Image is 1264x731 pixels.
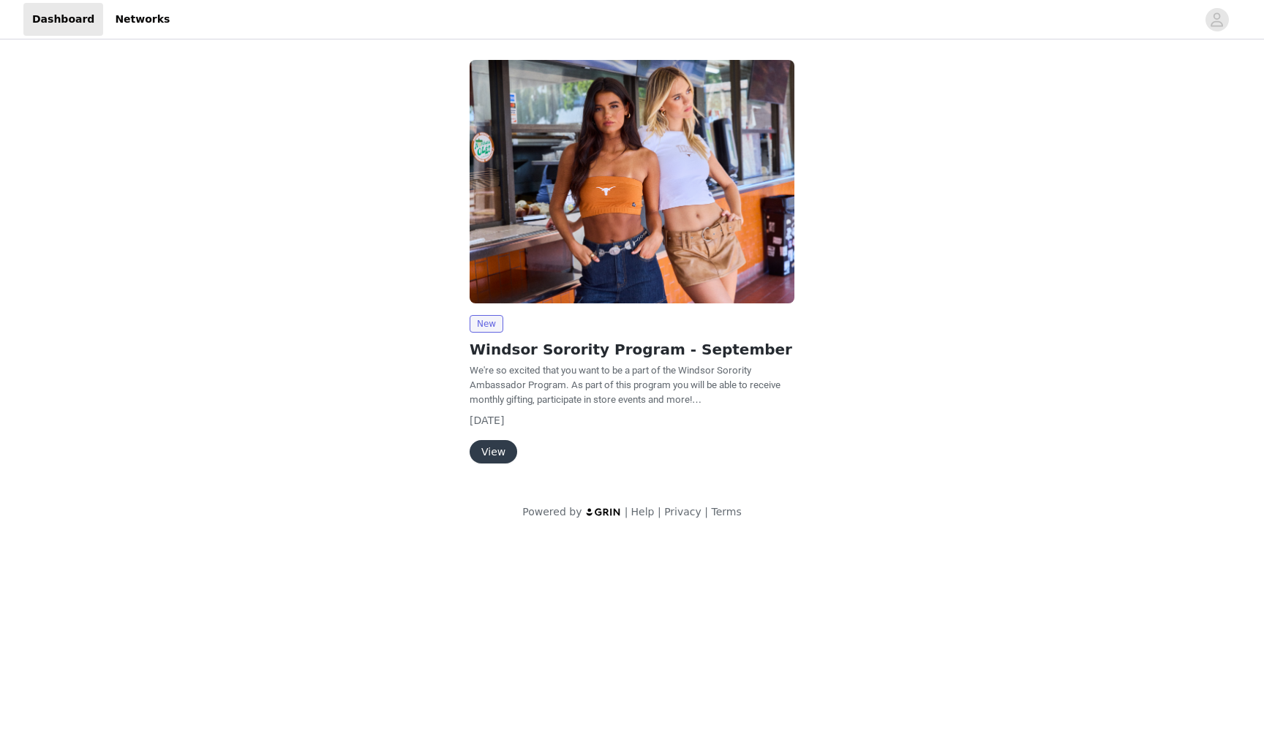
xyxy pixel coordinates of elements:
[625,506,628,518] span: |
[470,414,504,426] span: [DATE]
[704,506,708,518] span: |
[585,507,622,517] img: logo
[470,315,503,333] span: New
[1210,8,1224,31] div: avatar
[470,365,780,405] span: We're so excited that you want to be a part of the Windsor Sorority Ambassador Program. As part o...
[522,506,582,518] span: Powered by
[470,60,794,303] img: Windsor
[631,506,655,518] a: Help
[106,3,178,36] a: Networks
[658,506,661,518] span: |
[711,506,741,518] a: Terms
[470,440,517,463] button: View
[470,447,517,458] a: View
[664,506,701,518] a: Privacy
[470,338,794,360] h2: Windsor Sorority Program - September
[23,3,103,36] a: Dashboard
